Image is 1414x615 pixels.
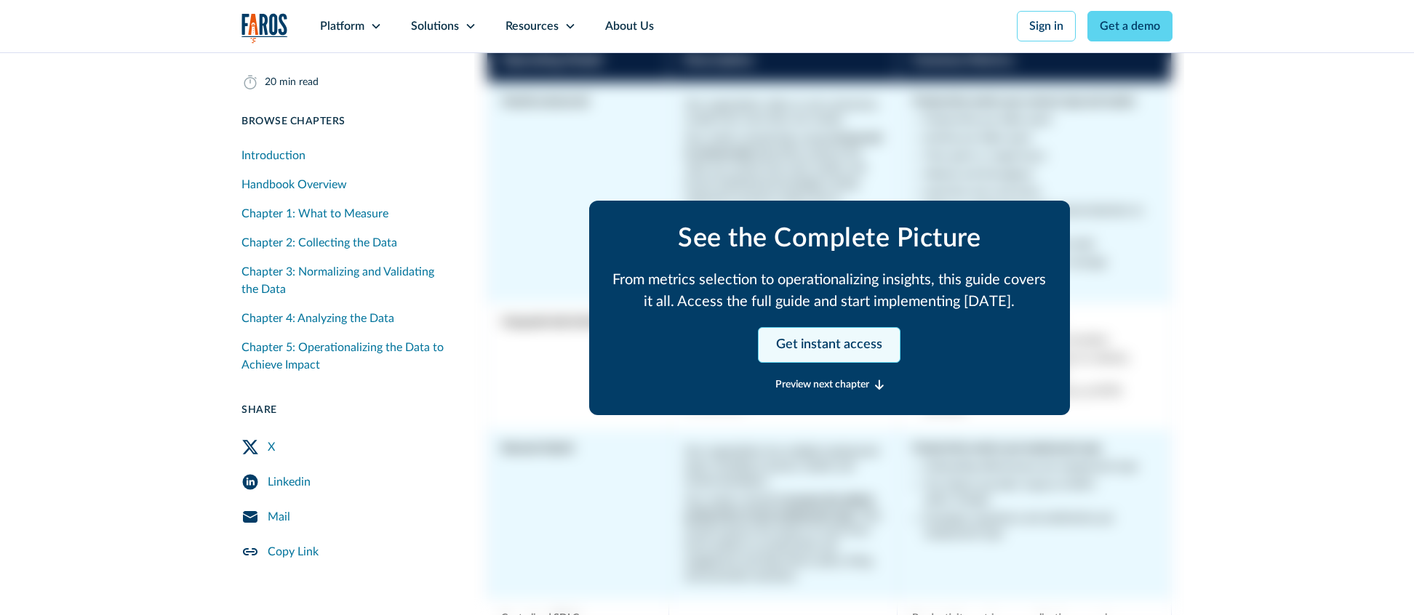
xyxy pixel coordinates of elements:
[506,17,559,35] div: Resources
[241,310,394,327] div: Chapter 4: Analyzing the Data
[241,339,451,374] div: Chapter 5: Operationalizing the Data to Achieve Impact
[241,170,451,199] a: Handbook Overview
[758,327,900,363] a: Get instant access
[241,141,451,170] a: Introduction
[241,234,397,252] div: Chapter 2: Collecting the Data
[268,473,311,491] div: Linkedin
[241,176,347,193] div: Handbook Overview
[320,17,364,35] div: Platform
[265,75,276,90] div: 20
[241,403,451,418] div: Share
[241,257,451,304] a: Chapter 3: Normalizing and Validating the Data
[241,228,451,257] a: Chapter 2: Collecting the Data
[612,269,1047,313] p: From metrics selection to operationalizing insights, this guide covers it all. Access the full gu...
[241,199,451,228] a: Chapter 1: What to Measure
[241,114,451,129] div: Browse Chapters
[1017,11,1076,41] a: Sign in
[241,333,451,379] a: Chapter 5: Operationalizing the Data to Achieve Impact
[241,465,451,499] a: LinkedIn Share
[268,438,275,456] div: X
[775,377,869,393] div: Preview next chapter
[241,430,451,465] a: Twitter Share
[279,75,319,90] div: min read
[775,377,884,393] a: Preview next chapter
[268,543,319,560] div: Copy Link
[241,13,288,43] a: home
[241,13,288,43] img: Logo of the analytics and reporting company Faros.
[241,304,451,333] a: Chapter 4: Analyzing the Data
[241,147,305,164] div: Introduction
[241,263,451,298] div: Chapter 3: Normalizing and Validating the Data
[268,508,290,526] div: Mail
[241,534,451,569] a: Copy Link
[612,222,1047,254] h2: See the Complete Picture
[411,17,459,35] div: Solutions
[241,499,451,534] a: Mail Share
[241,205,388,222] div: Chapter 1: What to Measure
[1087,11,1173,41] a: Get a demo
